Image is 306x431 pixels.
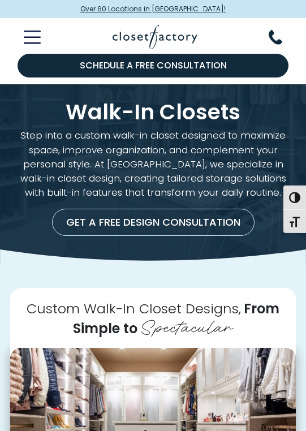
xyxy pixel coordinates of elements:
img: Closet Factory Logo [113,25,197,49]
h1: Walk-In Closets [10,102,296,122]
span: Over 60 Locations in [GEOGRAPHIC_DATA]! [80,4,226,14]
a: Schedule a Free Consultation [18,54,289,77]
button: Phone Number [269,30,296,45]
span: Spectacular [140,312,233,339]
a: Get a Free Design Consultation [52,209,255,236]
span: From Simple to [73,299,279,338]
button: Toggle Font size [283,209,306,233]
span: Custom Walk-In Closet Designs, [27,299,241,318]
button: Toggle High Contrast [283,186,306,209]
p: Step into a custom walk-in closet designed to maximize space, improve organization, and complemen... [10,128,296,200]
button: Toggle Mobile Menu [10,31,41,44]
